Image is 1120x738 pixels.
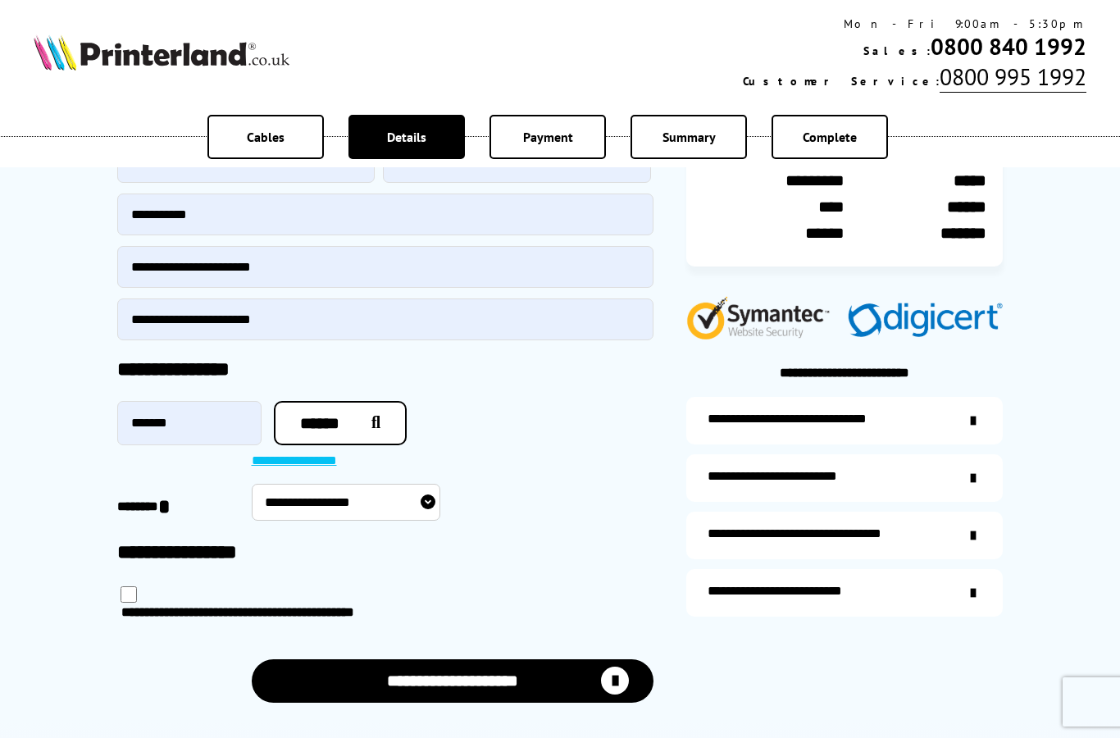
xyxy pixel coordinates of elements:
[686,569,1003,617] a: secure-website
[662,129,716,145] span: Summary
[247,129,285,145] span: Cables
[686,454,1003,502] a: items-arrive
[863,43,931,58] span: Sales:
[803,129,857,145] span: Complete
[523,129,573,145] span: Payment
[743,74,940,89] span: Customer Service:
[686,397,1003,444] a: additional-ink
[686,512,1003,559] a: additional-cables
[743,16,1086,31] div: Mon - Fri 9:00am - 5:30pm
[931,31,1086,61] a: 0800 840 1992
[387,129,426,145] span: Details
[34,34,289,71] img: Printerland Logo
